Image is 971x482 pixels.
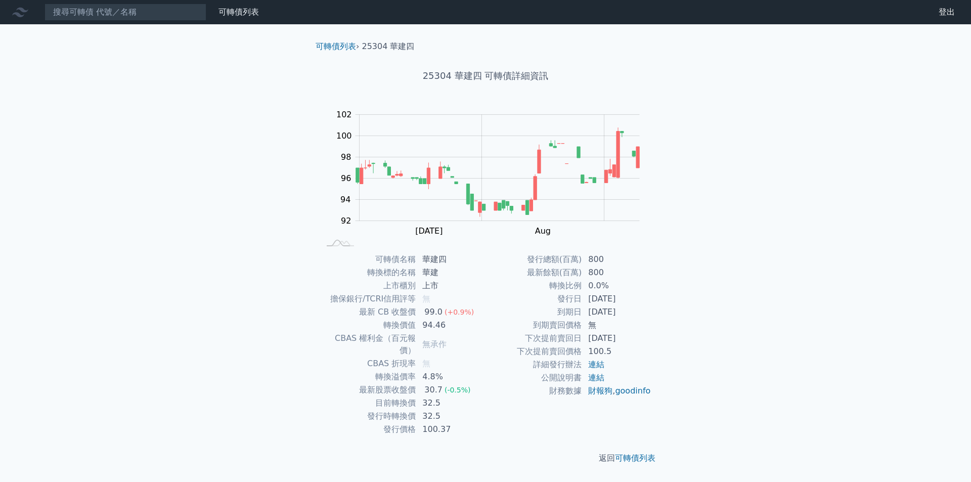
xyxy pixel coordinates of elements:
span: (+0.9%) [445,308,474,316]
td: 100.37 [416,423,485,436]
a: 可轉債列表 [218,7,259,17]
td: CBAS 折現率 [320,357,416,370]
tspan: 98 [341,152,351,162]
tspan: 96 [341,173,351,183]
input: 搜尋可轉債 代號／名稱 [45,4,206,21]
td: [DATE] [582,332,651,345]
a: 連結 [588,373,604,382]
td: 發行總額(百萬) [485,253,582,266]
td: 下次提前賣回日 [485,332,582,345]
td: 最新餘額(百萬) [485,266,582,279]
td: 華建 [416,266,485,279]
a: 可轉債列表 [316,41,356,51]
g: Chart [331,110,655,236]
a: 財報狗 [588,386,612,396]
td: 32.5 [416,410,485,423]
td: 轉換價值 [320,319,416,332]
li: › [316,40,359,53]
tspan: 102 [336,110,352,119]
li: 25304 華建四 [362,40,415,53]
td: 到期日 [485,305,582,319]
td: 詳細發行辦法 [485,358,582,371]
span: 無承作 [422,339,447,349]
tspan: 92 [341,216,351,226]
td: 32.5 [416,397,485,410]
h1: 25304 華建四 可轉債詳細資訊 [307,69,664,83]
td: 華建四 [416,253,485,266]
td: 800 [582,253,651,266]
a: goodinfo [615,386,650,396]
td: 轉換溢價率 [320,370,416,383]
td: 最新 CB 收盤價 [320,305,416,319]
td: 目前轉換價 [320,397,416,410]
span: (-0.5%) [445,386,471,394]
td: 到期賣回價格 [485,319,582,332]
td: 94.46 [416,319,485,332]
td: 發行價格 [320,423,416,436]
td: 上市櫃別 [320,279,416,292]
td: 0.0% [582,279,651,292]
div: 30.7 [422,384,445,396]
a: 連結 [588,360,604,369]
td: 無 [582,319,651,332]
span: 無 [422,359,430,368]
td: 上市 [416,279,485,292]
td: 發行時轉換價 [320,410,416,423]
a: 登出 [931,4,963,20]
p: 返回 [307,452,664,464]
td: 轉換比例 [485,279,582,292]
td: 擔保銀行/TCRI信用評等 [320,292,416,305]
td: 最新股票收盤價 [320,383,416,397]
span: 無 [422,294,430,303]
tspan: 100 [336,131,352,141]
td: CBAS 權利金（百元報價） [320,332,416,357]
tspan: Aug [535,226,551,236]
td: 800 [582,266,651,279]
td: , [582,384,651,398]
g: Series [356,127,639,216]
td: 財務數據 [485,384,582,398]
td: [DATE] [582,292,651,305]
td: 4.8% [416,370,485,383]
td: 100.5 [582,345,651,358]
tspan: 94 [340,195,350,204]
td: 公開說明書 [485,371,582,384]
a: 可轉債列表 [615,453,655,463]
tspan: [DATE] [415,226,443,236]
td: 發行日 [485,292,582,305]
td: 轉換標的名稱 [320,266,416,279]
td: [DATE] [582,305,651,319]
td: 下次提前賣回價格 [485,345,582,358]
td: 可轉債名稱 [320,253,416,266]
div: 99.0 [422,306,445,318]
